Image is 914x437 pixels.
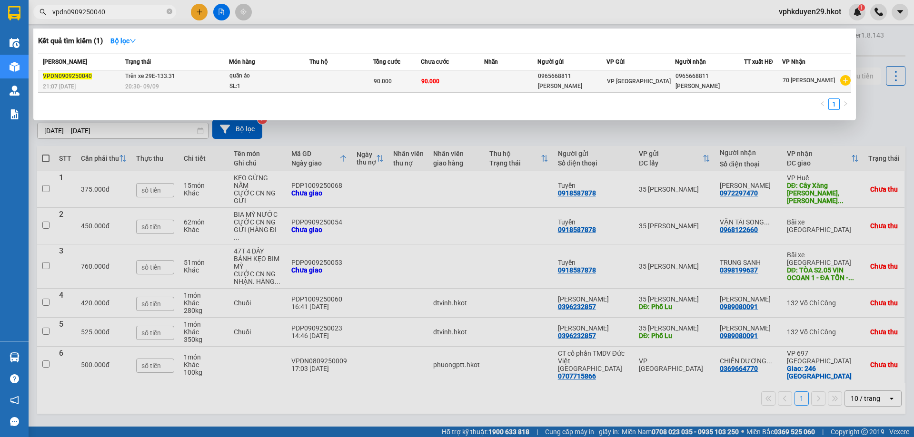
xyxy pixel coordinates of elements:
div: 0965668811 [676,71,744,81]
span: Trạng thái [125,58,151,65]
li: Previous Page [817,98,828,110]
span: left [820,101,825,107]
a: 1 [829,99,839,109]
img: warehouse-icon [10,86,20,96]
span: 90.000 [421,78,439,85]
span: Món hàng [229,58,255,65]
span: Chưa cước [421,58,449,65]
span: Người gửi [537,58,564,65]
span: message [10,417,19,426]
div: quần áo [229,71,301,81]
span: [PERSON_NAME] [43,58,87,65]
span: 90.000 [374,78,392,85]
span: VP [GEOGRAPHIC_DATA] [607,78,671,85]
span: 21:07 [DATE] [43,83,76,90]
div: [PERSON_NAME] [538,81,606,91]
span: plus-circle [840,75,851,86]
span: Tổng cước [373,58,400,65]
img: warehouse-icon [10,38,20,48]
img: warehouse-icon [10,62,20,72]
span: Trên xe 29E-133.31 [125,73,175,79]
span: TT xuất HĐ [744,58,773,65]
h3: Kết quả tìm kiếm ( 1 ) [38,36,103,46]
span: VP Nhận [782,58,805,65]
div: [PERSON_NAME] [676,81,744,91]
span: Thu hộ [309,58,328,65]
span: 70 [PERSON_NAME] [783,77,835,84]
input: Tìm tên, số ĐT hoặc mã đơn [52,7,165,17]
li: Next Page [840,98,851,110]
div: SL: 1 [229,81,301,92]
button: right [840,98,851,110]
span: 20:30 - 09/09 [125,83,159,90]
img: warehouse-icon [10,352,20,362]
span: Nhãn [484,58,498,65]
span: question-circle [10,374,19,383]
span: VP Gửi [606,58,625,65]
div: 0965668811 [538,71,606,81]
span: Người nhận [675,58,706,65]
img: logo-vxr [8,6,20,20]
img: solution-icon [10,109,20,119]
span: notification [10,396,19,405]
button: left [817,98,828,110]
button: Bộ lọcdown [103,33,144,49]
span: down [129,38,136,44]
strong: Bộ lọc [110,37,136,45]
span: VPDN0909250040 [43,73,92,79]
li: 1 [828,98,840,110]
span: close-circle [167,8,172,17]
span: right [843,101,848,107]
span: close-circle [167,9,172,14]
span: search [40,9,46,15]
